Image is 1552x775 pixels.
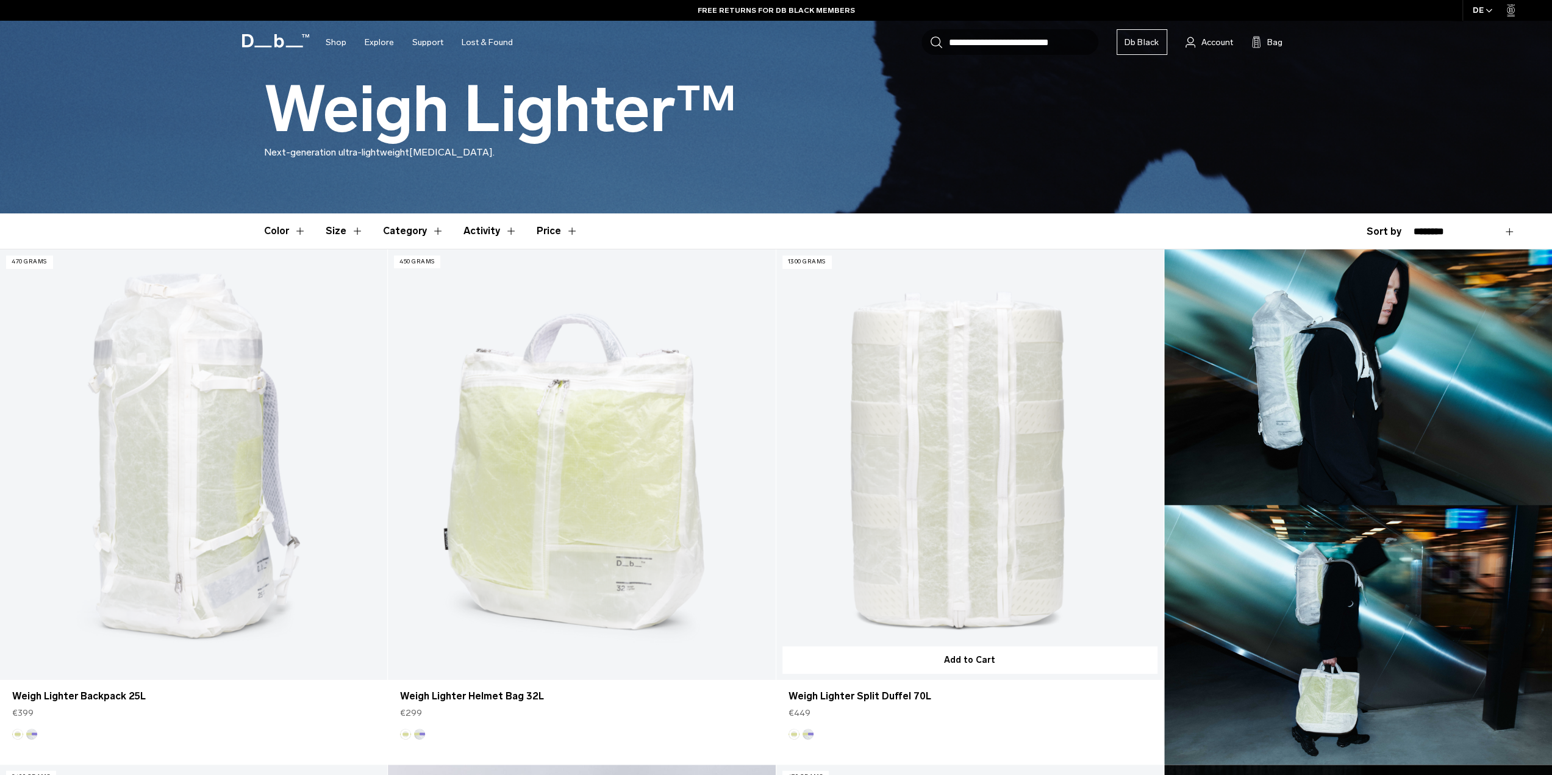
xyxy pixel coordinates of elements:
[409,146,495,158] span: [MEDICAL_DATA].
[6,255,52,268] p: 470 grams
[1117,29,1167,55] a: Db Black
[12,729,23,740] button: Diffusion
[537,213,578,249] button: Toggle Price
[414,729,425,740] button: Aurora
[1185,35,1233,49] a: Account
[400,707,422,720] span: €299
[789,729,799,740] button: Diffusion
[316,21,522,64] nav: Main Navigation
[782,255,831,268] p: 1300 grams
[26,729,37,740] button: Aurora
[803,729,814,740] button: Aurora
[1164,249,1552,765] img: Content block image
[782,646,1157,674] button: Add to Cart
[394,255,440,268] p: 450 grams
[400,689,763,704] a: Weigh Lighter Helmet Bag 32L
[326,213,363,249] button: Toggle Filter
[264,74,737,145] h1: Weigh Lighter™
[789,707,810,720] span: €449
[12,707,34,720] span: €399
[776,249,1164,680] a: Weigh Lighter Split Duffel 70L
[383,213,444,249] button: Toggle Filter
[1201,36,1233,49] span: Account
[412,21,443,64] a: Support
[463,213,517,249] button: Toggle Filter
[365,21,394,64] a: Explore
[1267,36,1282,49] span: Bag
[1251,35,1282,49] button: Bag
[789,689,1151,704] a: Weigh Lighter Split Duffel 70L
[388,249,775,680] a: Weigh Lighter Helmet Bag 32L
[462,21,513,64] a: Lost & Found
[698,5,855,16] a: FREE RETURNS FOR DB BLACK MEMBERS
[264,213,306,249] button: Toggle Filter
[264,146,409,158] span: Next-generation ultra-lightweight
[400,729,411,740] button: Diffusion
[12,689,375,704] a: Weigh Lighter Backpack 25L
[326,21,346,64] a: Shop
